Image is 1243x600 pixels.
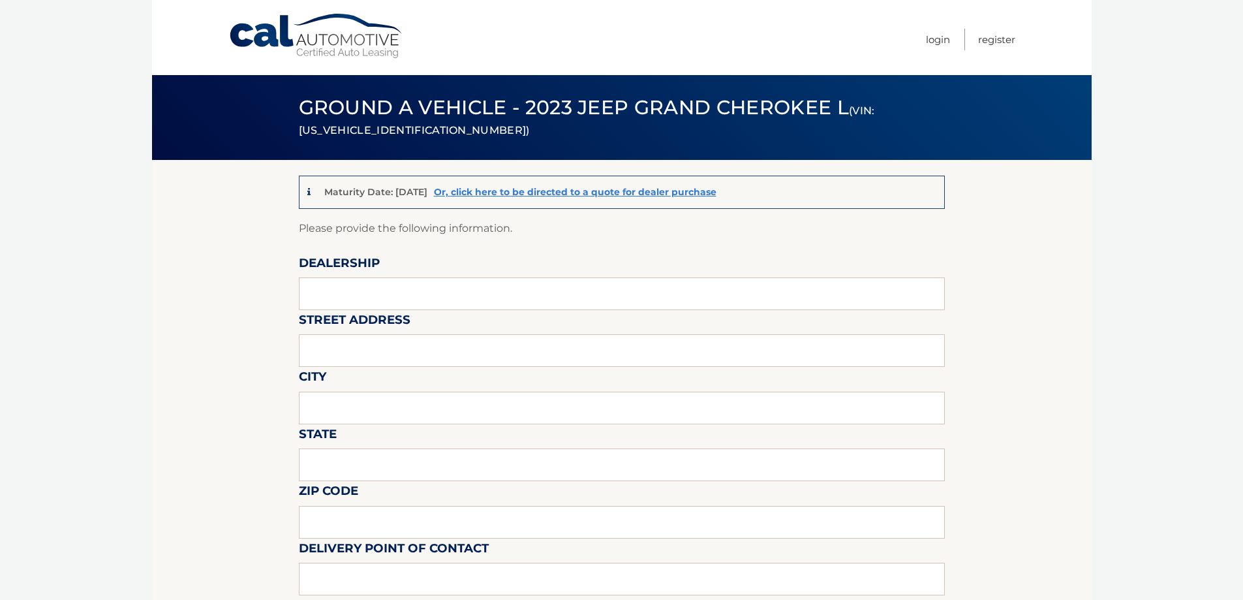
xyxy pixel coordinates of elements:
[299,219,945,238] p: Please provide the following information.
[299,367,326,391] label: City
[299,310,410,334] label: Street Address
[324,186,427,198] p: Maturity Date: [DATE]
[978,29,1015,50] a: Register
[299,481,358,505] label: Zip Code
[228,13,405,59] a: Cal Automotive
[434,186,716,198] a: Or, click here to be directed to a quote for dealer purchase
[299,104,875,136] small: (VIN: [US_VEHICLE_IDENTIFICATION_NUMBER])
[299,253,380,277] label: Dealership
[299,539,489,563] label: Delivery Point of Contact
[299,424,337,449] label: State
[299,95,875,139] span: Ground a Vehicle - 2023 Jeep Grand Cherokee L
[926,29,950,50] a: Login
